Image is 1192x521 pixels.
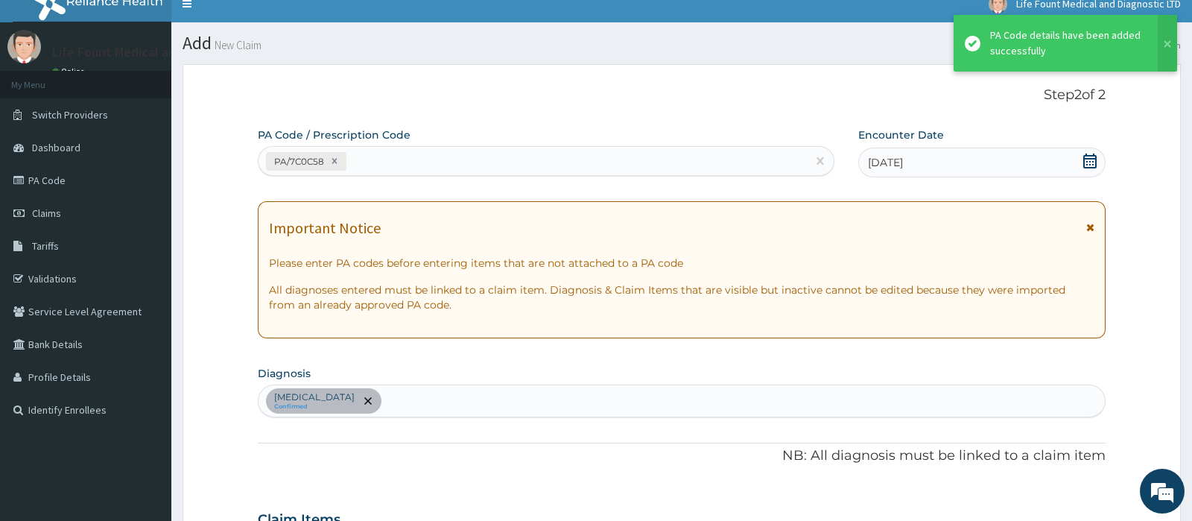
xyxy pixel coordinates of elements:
img: d_794563401_company_1708531726252_794563401 [28,75,60,112]
p: Please enter PA codes before entering items that are not attached to a PA code [269,256,1094,271]
span: Claims [32,206,61,220]
div: Minimize live chat window [244,7,280,43]
img: User Image [7,30,41,63]
a: Online [52,66,88,77]
span: Tariffs [32,239,59,253]
label: PA Code / Prescription Code [258,127,410,142]
p: Life Fount Medical and Diagnostic LTD [52,45,273,59]
h1: Add [183,34,1181,53]
div: Chat with us now [77,83,250,103]
label: Diagnosis [258,366,311,381]
span: [DATE] [868,155,903,170]
span: remove selection option [361,394,375,408]
p: NB: All diagnosis must be linked to a claim item [258,446,1105,466]
span: Switch Providers [32,108,108,121]
p: [MEDICAL_DATA] [274,391,355,403]
p: All diagnoses entered must be linked to a claim item. Diagnosis & Claim Items that are visible bu... [269,282,1094,312]
h1: Important Notice [269,220,381,236]
span: Dashboard [32,141,80,154]
textarea: Type your message and hit 'Enter' [7,356,284,408]
span: We're online! [86,162,206,312]
div: PA/7C0C58 [270,153,326,170]
small: New Claim [212,40,261,51]
label: Encounter Date [858,127,944,142]
p: Step 2 of 2 [258,87,1105,104]
div: PA Code details have been added successfully [990,28,1144,59]
small: Confirmed [274,403,355,411]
